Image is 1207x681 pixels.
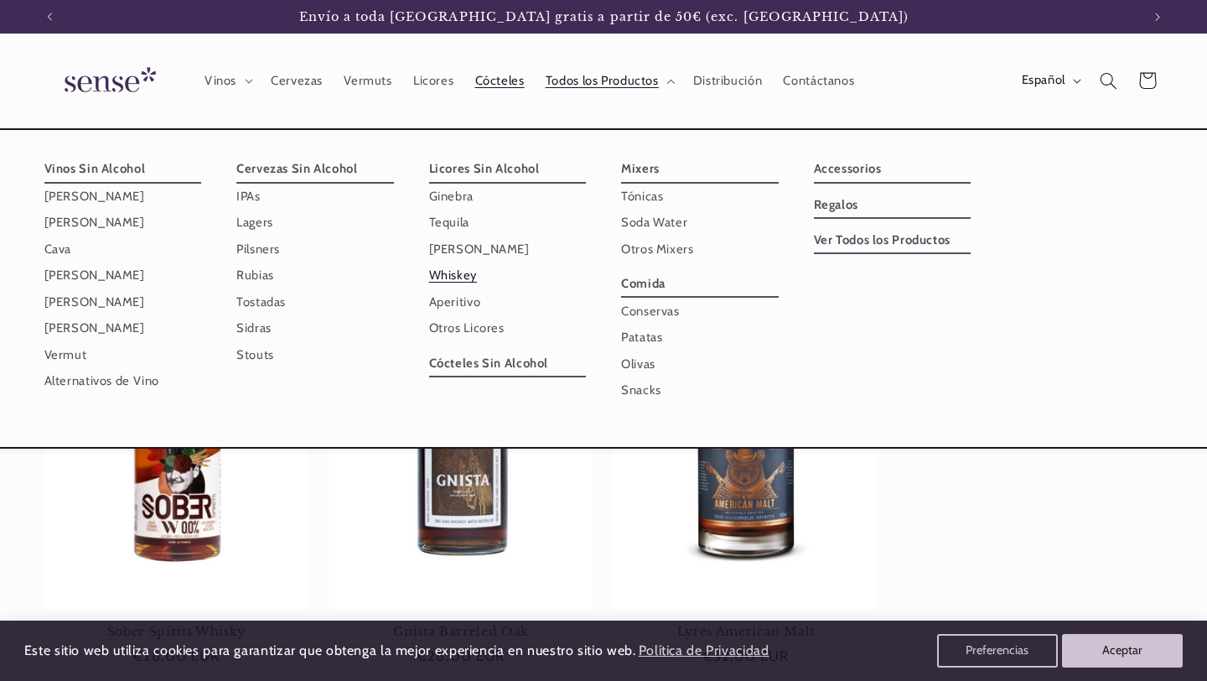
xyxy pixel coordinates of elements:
a: Contáctanos [773,62,865,99]
a: Rubias [236,263,394,289]
a: Tequila [429,210,587,236]
summary: Todos los Productos [535,62,682,99]
a: Política de Privacidad (opens in a new tab) [635,637,771,666]
a: Ginebra [429,184,587,210]
a: Snacks [621,377,779,403]
a: Licores [402,62,464,99]
button: Español [1011,64,1089,97]
a: Otros Mixers [621,237,779,263]
a: Pilsners [236,237,394,263]
a: [PERSON_NAME] [44,263,202,289]
a: [PERSON_NAME] [44,315,202,341]
a: Vermut [44,341,202,367]
a: Regalos [814,192,971,219]
a: Comida [621,271,779,298]
span: Cócteles [475,73,525,89]
span: Licores [413,73,453,89]
summary: Vinos [194,62,260,99]
a: Lagers [236,210,394,236]
span: Todos los Productos [546,73,659,89]
a: Otros Licores [429,315,587,341]
summary: Búsqueda [1089,61,1127,100]
span: Cervezas [271,73,323,89]
a: Cervezas Sin Alcohol [236,156,394,183]
a: Vermuts [334,62,403,99]
span: Este sitio web utiliza cookies para garantizar que obtenga la mejor experiencia en nuestro sitio ... [24,642,636,658]
span: Envío a toda [GEOGRAPHIC_DATA] gratis a partir de 50€ (exc. [GEOGRAPHIC_DATA]) [299,9,909,24]
a: Patatas [621,325,779,351]
span: Español [1022,71,1065,90]
a: Cócteles Sin Alcohol [429,350,587,377]
a: [PERSON_NAME] [44,210,202,236]
a: Accessorios [814,156,971,183]
a: Sense [38,50,177,112]
a: Soda Water [621,210,779,236]
a: [PERSON_NAME] [44,184,202,210]
a: Stouts [236,341,394,367]
a: Aperitivo [429,289,587,315]
a: Whiskey [429,263,587,289]
a: Mixers [621,156,779,183]
img: Sense [44,57,170,105]
span: Contáctanos [783,73,854,89]
a: Vinos Sin Alcohol [44,156,202,183]
a: Sidras [236,315,394,341]
a: Tostadas [236,289,394,315]
a: [PERSON_NAME] [44,289,202,315]
a: Alternativos de Vino [44,368,202,394]
span: Vinos [205,73,236,89]
span: Distribución [693,73,763,89]
a: Ver Todos los Productos [814,227,971,254]
a: Licores Sin Alcohol [429,156,587,183]
button: Aceptar [1062,634,1183,668]
a: Conservas [621,298,779,324]
a: Olivas [621,351,779,377]
button: Preferencias [937,634,1058,668]
a: Cócteles [464,62,535,99]
a: Distribución [682,62,773,99]
a: Cervezas [260,62,333,99]
span: Vermuts [344,73,391,89]
a: IPAs [236,184,394,210]
a: Tónicas [621,184,779,210]
a: Cava [44,237,202,263]
a: [PERSON_NAME] [429,237,587,263]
